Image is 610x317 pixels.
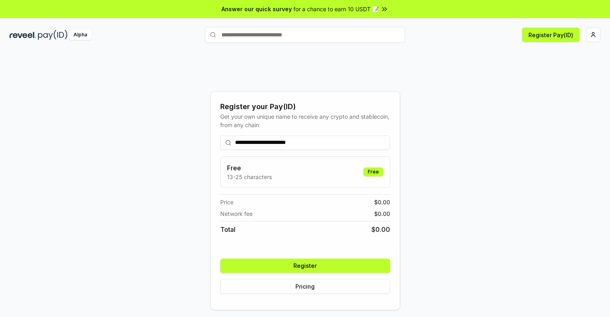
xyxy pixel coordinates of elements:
[522,28,580,42] button: Register Pay(ID)
[227,163,272,173] h3: Free
[363,167,383,176] div: Free
[220,101,390,112] div: Register your Pay(ID)
[374,198,390,206] span: $ 0.00
[220,209,253,218] span: Network fee
[220,225,235,234] span: Total
[220,112,390,129] div: Get your own unique name to receive any crypto and stablecoin, from any chain
[220,279,390,294] button: Pricing
[221,5,292,13] span: Answer our quick survey
[374,209,390,218] span: $ 0.00
[220,198,233,206] span: Price
[371,225,390,234] span: $ 0.00
[69,30,92,40] div: Alpha
[38,30,68,40] img: pay_id
[10,30,36,40] img: reveel_dark
[293,5,379,13] span: for a chance to earn 10 USDT 📝
[220,259,390,273] button: Register
[227,173,272,181] p: 13-25 characters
